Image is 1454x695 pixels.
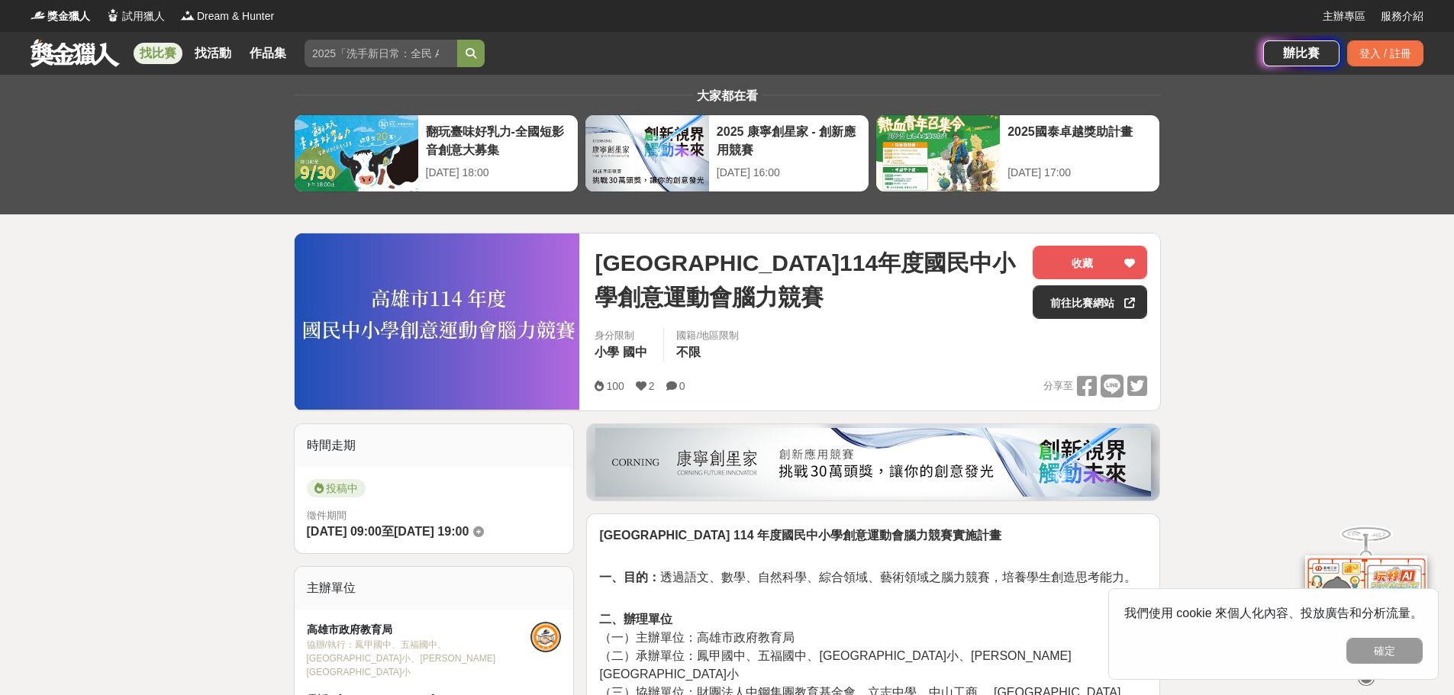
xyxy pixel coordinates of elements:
[307,479,366,497] span: 投稿中
[1305,555,1427,657] img: d2146d9a-e6f6-4337-9592-8cefde37ba6b.png
[189,43,237,64] a: 找活動
[649,380,655,392] span: 2
[1381,8,1423,24] a: 服務介紹
[180,8,274,24] a: LogoDream & Hunter
[105,8,165,24] a: Logo試用獵人
[595,428,1151,497] img: be6ed63e-7b41-4cb8-917a-a53bd949b1b4.png
[47,8,90,24] span: 獎金獵人
[180,8,195,23] img: Logo
[295,233,580,410] img: Cover Image
[599,529,1001,542] strong: [GEOGRAPHIC_DATA] 114 年度國民中小學創意運動會腦力競賽實施計畫
[1263,40,1340,66] a: 辦比賽
[295,567,574,610] div: 主辦單位
[1007,123,1152,157] div: 2025國泰卓越獎助計畫
[875,114,1160,192] a: 2025國泰卓越獎助計畫[DATE] 17:00
[122,8,165,24] span: 試用獵人
[693,89,762,102] span: 大家都在看
[426,165,570,181] div: [DATE] 18:00
[307,638,531,679] div: 協辦/執行： 鳳甲國中、五福國中、[GEOGRAPHIC_DATA]小、[PERSON_NAME][GEOGRAPHIC_DATA]小
[599,613,672,626] strong: 二、辦理單位
[585,114,869,192] a: 2025 康寧創星家 - 創新應用競賽[DATE] 16:00
[676,328,739,343] div: 國籍/地區限制
[599,631,795,644] span: （一）主辦單位：高雄市政府教育局
[394,525,469,538] span: [DATE] 19:00
[197,8,274,24] span: Dream & Hunter
[305,40,457,67] input: 2025「洗手新日常：全民 ALL IN」洗手歌全台徵選
[307,510,347,521] span: 徵件期間
[623,346,647,359] span: 國中
[599,571,1136,584] span: 透過語文、數學、自然科學、綜合領域、藝術領域之腦力競賽，培養學生創造思考能力。
[1323,8,1365,24] a: 主辦專區
[105,8,121,23] img: Logo
[307,622,531,638] div: 高雄市政府教育局
[31,8,90,24] a: Logo獎金獵人
[599,571,660,584] strong: 一、目的：
[599,649,1071,681] span: （二）承辦單位：鳳甲國中、五福國中、[GEOGRAPHIC_DATA]小、[PERSON_NAME][GEOGRAPHIC_DATA]小
[382,525,394,538] span: 至
[1033,246,1147,279] button: 收藏
[676,346,701,359] span: 不限
[294,114,579,192] a: 翻玩臺味好乳力-全國短影音創意大募集[DATE] 18:00
[134,43,182,64] a: 找比賽
[1007,165,1152,181] div: [DATE] 17:00
[606,380,624,392] span: 100
[307,525,382,538] span: [DATE] 09:00
[595,328,651,343] div: 身分限制
[1043,375,1073,397] span: 分享至
[295,424,574,467] div: 時間走期
[717,165,861,181] div: [DATE] 16:00
[595,246,1020,314] span: [GEOGRAPHIC_DATA]114年度國民中小學創意運動會腦力競賽
[717,123,861,157] div: 2025 康寧創星家 - 創新應用競賽
[1124,607,1423,619] span: 我們使用 cookie 來個人化內容、投放廣告和分析流量。
[31,8,46,23] img: Logo
[1347,40,1423,66] div: 登入 / 註冊
[243,43,292,64] a: 作品集
[1033,285,1147,319] a: 前往比賽網站
[595,346,619,359] span: 小學
[679,380,685,392] span: 0
[426,123,570,157] div: 翻玩臺味好乳力-全國短影音創意大募集
[1346,638,1423,664] button: 確定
